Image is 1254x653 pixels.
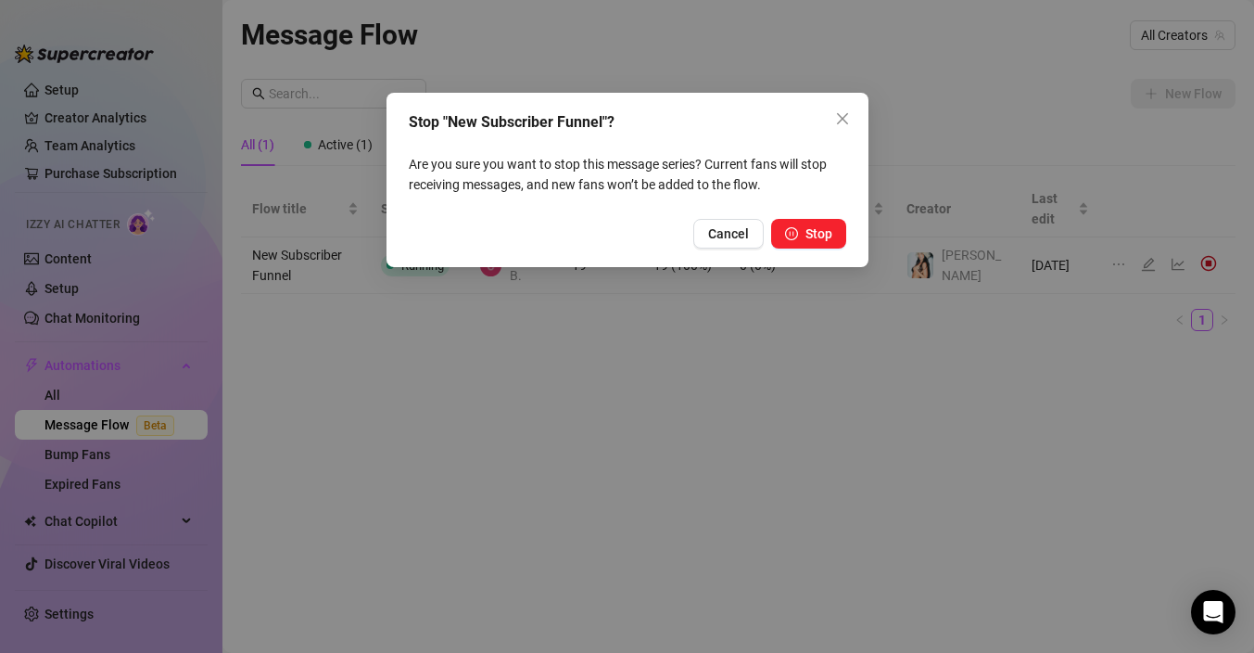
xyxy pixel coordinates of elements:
p: Are you sure you want to stop this message series? Current fans will stop receiving messages, and... [409,154,846,195]
span: Cancel [708,226,749,241]
span: Close [828,111,857,126]
button: Stop [771,219,846,249]
span: close [835,111,850,126]
span: Stop [805,226,832,241]
div: Open Intercom Messenger [1191,590,1235,634]
div: Stop "New Subscriber Funnel"? [409,111,846,134]
button: Cancel [693,219,764,249]
button: Close [828,104,857,134]
span: pause-circle [785,227,798,240]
